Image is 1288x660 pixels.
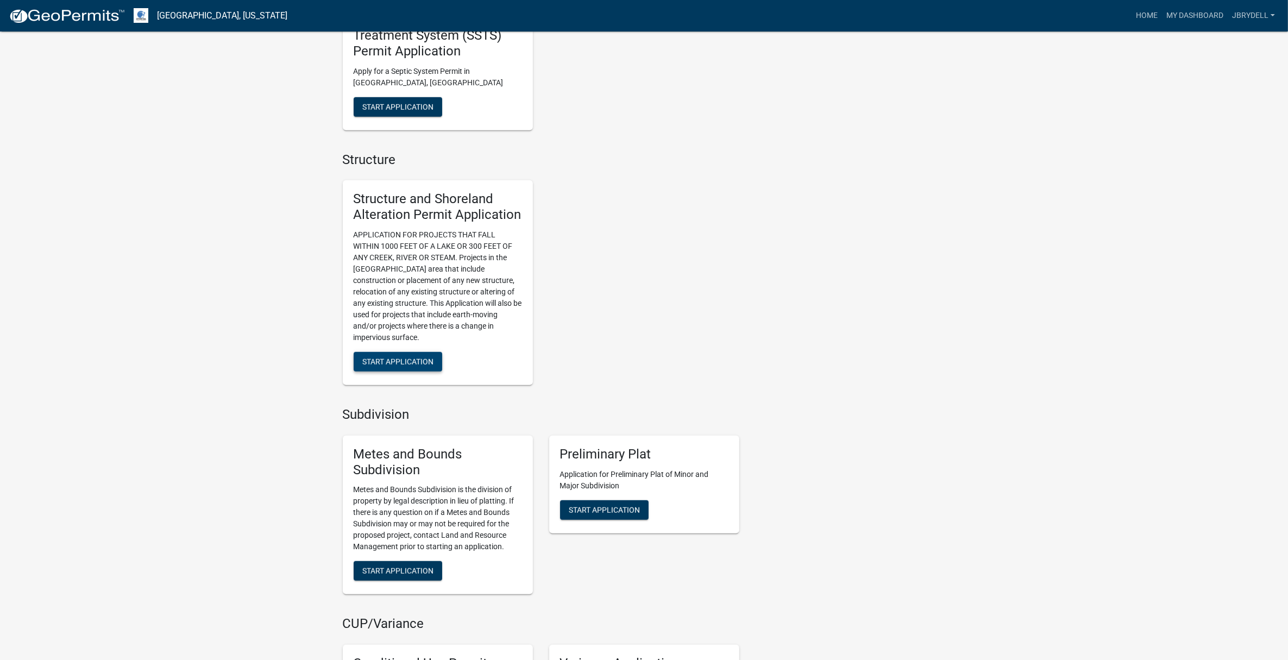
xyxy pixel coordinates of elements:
[354,66,522,89] p: Apply for a Septic System Permit in [GEOGRAPHIC_DATA], [GEOGRAPHIC_DATA]
[354,97,442,117] button: Start Application
[354,352,442,372] button: Start Application
[343,152,739,168] h4: Structure
[560,469,728,492] p: Application for Preliminary Plat of Minor and Major Subdivision
[134,8,148,23] img: Otter Tail County, Minnesota
[1228,5,1279,26] a: jbrydell
[354,229,522,343] p: APPLICATION FOR PROJECTS THAT FALL WITHIN 1000 FEET OF A LAKE OR 300 FEET OF ANY CREEK, RIVER OR ...
[1132,5,1162,26] a: Home
[354,561,442,581] button: Start Application
[157,7,287,25] a: [GEOGRAPHIC_DATA], [US_STATE]
[354,447,522,478] h5: Metes and Bounds Subdivision
[362,102,433,111] span: Start Application
[354,12,522,59] h5: Subsurface Sewage Treatment System (SSTS) Permit Application
[560,447,728,462] h5: Preliminary Plat
[560,500,649,520] button: Start Application
[362,357,433,366] span: Start Application
[362,567,433,575] span: Start Application
[354,484,522,552] p: Metes and Bounds Subdivision is the division of property by legal description in lieu of platting...
[343,407,739,423] h4: Subdivision
[343,616,739,632] h4: CUP/Variance
[1162,5,1228,26] a: My Dashboard
[569,505,640,514] span: Start Application
[354,191,522,223] h5: Structure and Shoreland Alteration Permit Application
